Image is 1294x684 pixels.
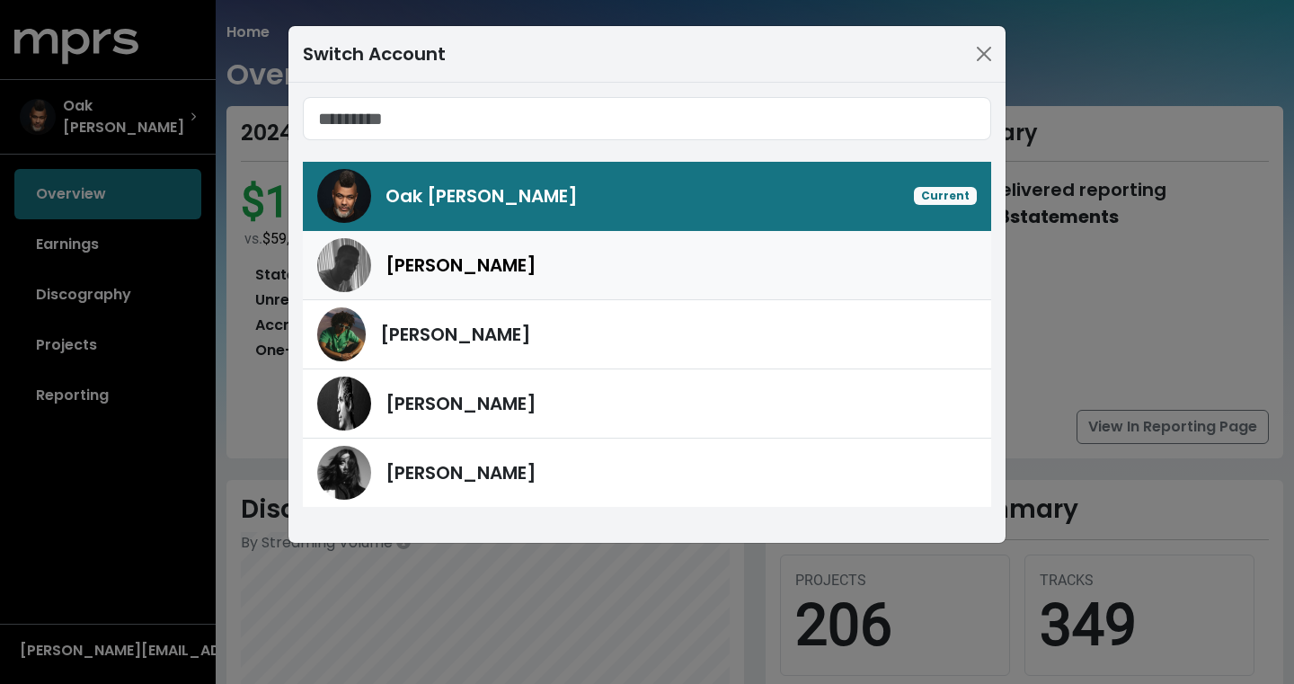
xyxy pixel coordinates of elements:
[303,40,446,67] div: Switch Account
[303,300,991,369] a: Roark Bailey[PERSON_NAME]
[386,252,536,279] span: [PERSON_NAME]
[303,439,991,507] a: Shintaro Yasuda[PERSON_NAME]
[317,307,366,361] img: Roark Bailey
[914,187,977,205] span: Current
[317,169,371,223] img: Oak Felder
[303,231,991,300] a: Hoskins[PERSON_NAME]
[970,40,998,68] button: Close
[386,182,578,209] span: Oak [PERSON_NAME]
[303,369,991,439] a: Paul Harris[PERSON_NAME]
[317,446,371,500] img: Shintaro Yasuda
[317,377,371,431] img: Paul Harris
[303,162,991,231] a: Oak FelderOak [PERSON_NAME]Current
[386,459,536,486] span: [PERSON_NAME]
[303,97,991,140] input: Search accounts
[317,238,371,292] img: Hoskins
[380,321,531,348] span: [PERSON_NAME]
[386,390,536,417] span: [PERSON_NAME]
